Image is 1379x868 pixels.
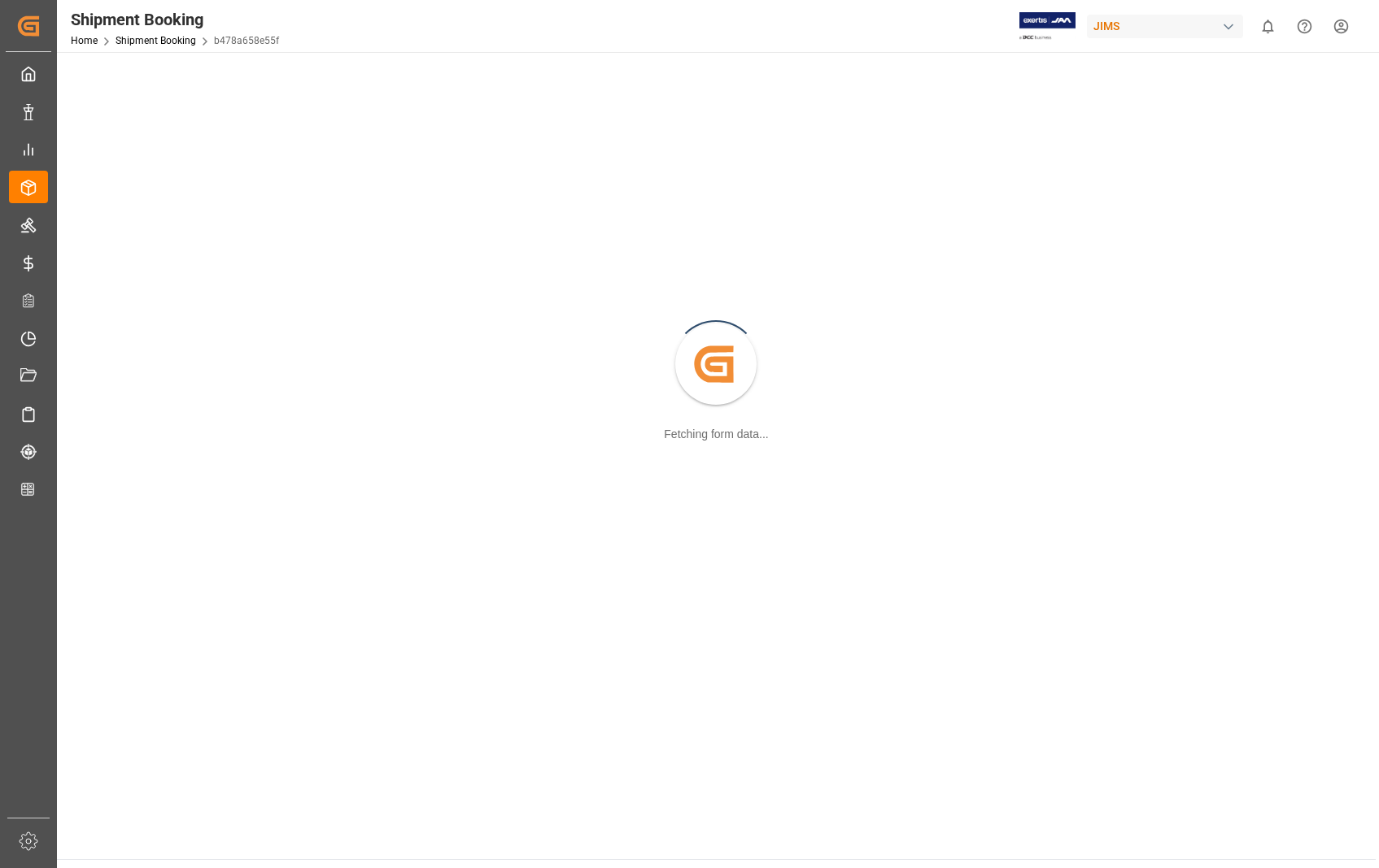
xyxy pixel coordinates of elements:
[116,35,196,46] a: Shipment Booking
[71,35,98,46] a: Home
[664,426,768,443] div: Fetching form data...
[1087,15,1243,38] div: JIMS
[1250,8,1286,45] button: show 0 new notifications
[1087,11,1250,41] button: JIMS
[1286,8,1323,45] button: Help Center
[71,7,279,32] div: Shipment Booking
[1019,12,1076,41] img: Exertis%20JAM%20-%20Email%20Logo.jpg_1722504956.jpg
